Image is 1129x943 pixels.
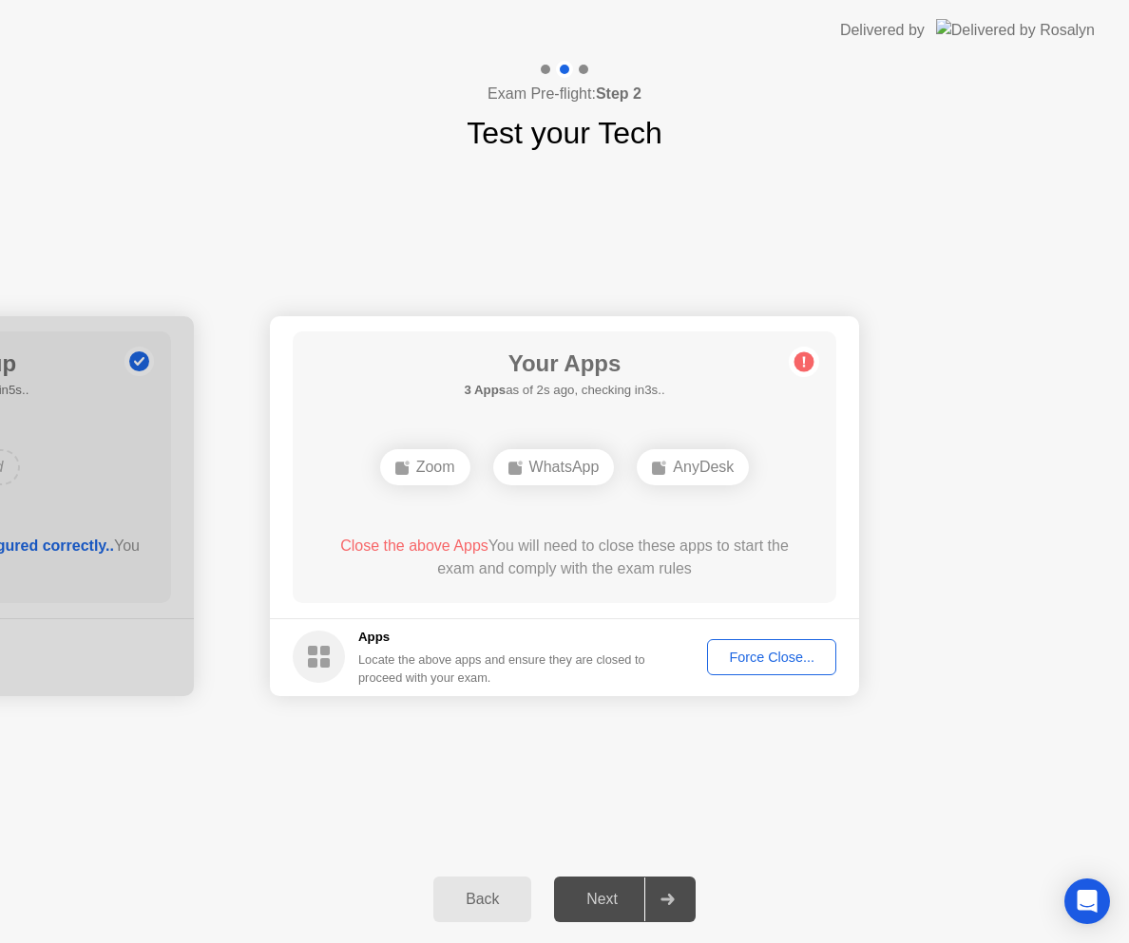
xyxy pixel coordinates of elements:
button: Back [433,877,531,922]
h1: Test your Tech [467,110,662,156]
div: AnyDesk [637,449,749,485]
h5: as of 2s ago, checking in3s.. [464,381,664,400]
img: Delivered by Rosalyn [936,19,1095,41]
span: Close the above Apps [340,538,488,554]
div: WhatsApp [493,449,615,485]
div: Next [560,891,644,908]
div: Delivered by [840,19,925,42]
div: Open Intercom Messenger [1064,878,1110,924]
h1: Your Apps [464,347,664,381]
h5: Apps [358,628,646,647]
div: Locate the above apps and ensure they are closed to proceed with your exam. [358,651,646,687]
div: Zoom [380,449,470,485]
b: 3 Apps [464,383,506,397]
div: You will need to close these apps to start the exam and comply with the exam rules [320,535,810,580]
button: Next [554,877,696,922]
button: Force Close... [707,639,836,675]
b: Step 2 [596,85,641,102]
div: Back [439,891,526,908]
div: Force Close... [714,650,830,665]
h4: Exam Pre-flight: [488,83,641,105]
